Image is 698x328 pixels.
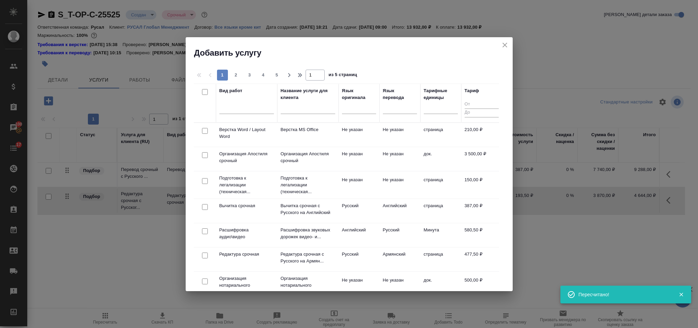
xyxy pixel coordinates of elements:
td: 477,50 ₽ [461,247,502,271]
span: из 5 страниц [329,71,357,81]
td: Не указан [379,173,420,197]
input: От [465,100,499,109]
td: Английский [379,199,420,223]
p: Расшифровка аудио\видео [219,227,274,240]
td: 150,00 ₽ [461,173,502,197]
p: Верстка MS Office [281,126,335,133]
p: Вычитка срочная [219,202,274,209]
p: Расшифровка звуковых дорожек видео- и... [281,227,335,240]
div: Название услуги для клиента [281,87,335,101]
div: Язык оригинала [342,87,376,101]
td: Русский [339,247,379,271]
td: док. [420,147,461,171]
td: 500,00 ₽ [461,273,502,297]
td: Не указан [339,173,379,197]
p: Организация нотариального удостоверен... [219,275,274,296]
button: Закрыть [674,291,688,298]
td: Не указан [339,273,379,297]
h2: Добавить услугу [194,47,513,58]
p: Верстка Word / Layout Word [219,126,274,140]
span: 2 [231,72,242,79]
div: Тариф [465,87,479,94]
button: 4 [258,70,269,81]
span: 3 [244,72,255,79]
td: Не указан [379,273,420,297]
td: 580,50 ₽ [461,223,502,247]
button: 3 [244,70,255,81]
td: 3 500,00 ₽ [461,147,502,171]
td: Русский [339,199,379,223]
span: 5 [272,72,282,79]
p: Вычитка срочная с Русского на Английский [281,202,335,216]
td: страница [420,123,461,147]
button: 5 [272,70,282,81]
td: Английский [339,223,379,247]
td: 387,00 ₽ [461,199,502,223]
td: док. [420,273,461,297]
span: 4 [258,72,269,79]
td: 210,00 ₽ [461,123,502,147]
p: Подготовка к легализации (техническая... [281,175,335,195]
div: Язык перевода [383,87,417,101]
td: страница [420,199,461,223]
button: 2 [231,70,242,81]
p: Организация Апостиля срочный [281,151,335,164]
p: Организация нотариального удостоверен... [281,275,335,296]
div: Пересчитано! [578,291,668,298]
td: страница [420,173,461,197]
p: Подготовка к легализации (техническая... [219,175,274,195]
button: close [500,40,510,50]
td: Минута [420,223,461,247]
td: Армянский [379,247,420,271]
p: Редактура срочная [219,251,274,258]
td: Не указан [339,147,379,171]
div: Тарифные единицы [424,87,458,101]
td: Русский [379,223,420,247]
td: Не указан [379,147,420,171]
td: Не указан [339,123,379,147]
div: Вид работ [219,87,243,94]
td: Не указан [379,123,420,147]
p: Редактура срочная с Русского на Армян... [281,251,335,265]
p: Организация Апостиля срочный [219,151,274,164]
td: страница [420,247,461,271]
input: До [465,109,499,117]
